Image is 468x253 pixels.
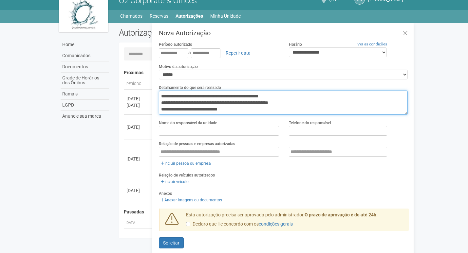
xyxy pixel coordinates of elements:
[159,172,215,178] label: Relação de veículos autorizados
[159,42,192,47] label: Período autorizado
[181,212,409,231] div: Esta autorização precisa ser aprovada pelo administrador.
[210,11,241,21] a: Minha Unidade
[150,11,168,21] a: Reservas
[163,240,179,245] span: Solicitar
[159,191,172,196] label: Anexos
[305,212,378,217] strong: O prazo de aprovação é de até 24h.
[159,141,235,147] label: Relação de pessoas e empresas autorizadas
[159,64,198,70] label: Motivo da autorização
[61,73,109,89] a: Grade de Horários dos Ônibus
[126,95,151,102] div: [DATE]
[159,47,279,59] div: a
[289,42,302,47] label: Horário
[186,222,190,226] input: Declaro que li e concordo com oscondições gerais
[124,218,153,228] th: Data
[159,160,213,167] a: Incluir pessoa ou empresa
[61,61,109,73] a: Documentos
[159,30,409,36] h3: Nova Autorização
[159,178,191,185] a: Incluir veículo
[124,70,404,75] h4: Próximas
[221,47,255,59] a: Repetir data
[61,39,109,50] a: Home
[289,120,331,126] label: Telefone do responsável
[126,156,151,162] div: [DATE]
[159,85,221,91] label: Detalhamento do que será realizado
[126,187,151,194] div: [DATE]
[159,237,184,248] button: Solicitar
[124,79,153,90] th: Período
[61,100,109,111] a: LGPD
[259,221,293,227] a: condições gerais
[176,11,203,21] a: Autorizações
[159,120,217,126] label: Nome do responsável da unidade
[61,89,109,100] a: Ramais
[186,221,293,228] label: Declaro que li e concordo com os
[119,28,259,38] h2: Autorizações
[126,124,151,130] div: [DATE]
[159,196,224,204] a: Anexar imagens ou documentos
[120,11,142,21] a: Chamados
[61,50,109,61] a: Comunicados
[126,102,151,109] div: [DATE]
[357,42,387,46] a: Ver as condições
[61,111,109,122] a: Anuncie sua marca
[124,210,404,214] h4: Passadas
